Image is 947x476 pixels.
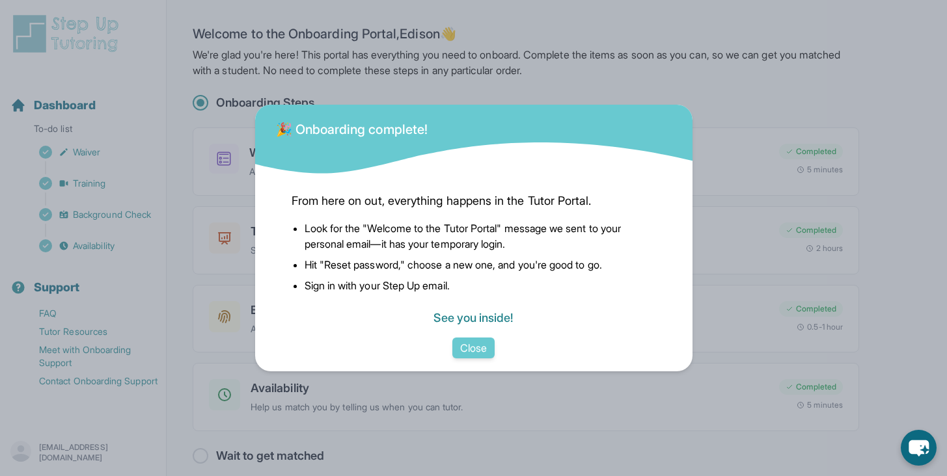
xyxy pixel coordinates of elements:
[901,430,937,466] button: chat-button
[305,220,656,252] li: Look for the "Welcome to the Tutor Portal" message we sent to your personal email—it has your tem...
[433,311,513,324] a: See you inside!
[305,278,656,293] li: Sign in with your Step Up email.
[276,112,428,139] div: 🎉 Onboarding complete!
[452,337,495,358] button: Close
[292,192,656,210] span: From here on out, everything happens in the Tutor Portal.
[305,257,656,272] li: Hit "Reset password," choose a new one, and you're good to go.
